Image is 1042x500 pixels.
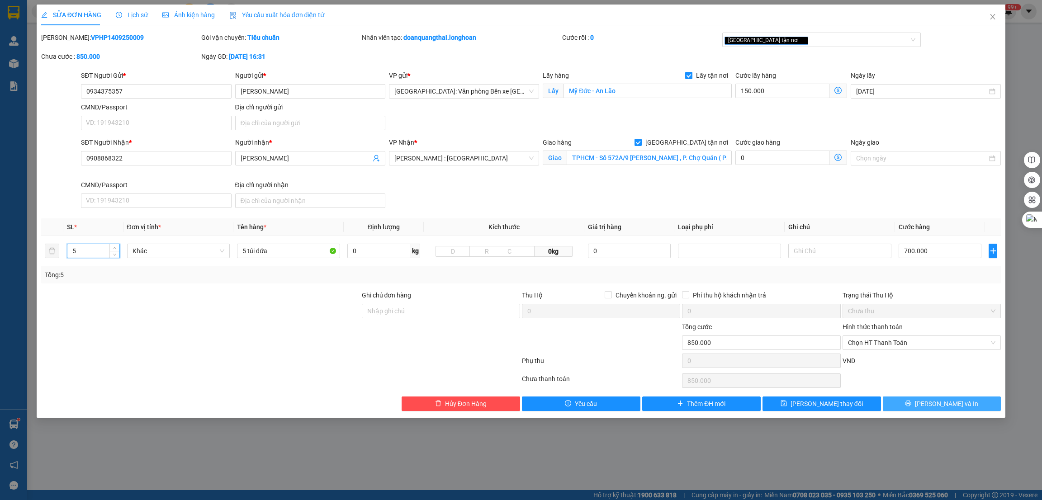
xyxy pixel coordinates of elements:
span: Đơn vị tính [127,223,161,231]
input: Địa chỉ của người gửi [235,116,385,130]
button: Close [980,5,1005,30]
span: Chuyển khoản ng. gửi [612,290,680,300]
span: clock-circle [116,12,122,18]
label: Ngày lấy [851,72,875,79]
span: dollar-circle [834,87,842,94]
span: Thu Hộ [522,292,543,299]
span: Lịch sử [116,11,148,19]
div: Địa chỉ người gửi [235,102,385,112]
span: [GEOGRAPHIC_DATA] tận nơi [642,137,732,147]
label: Hình thức thanh toán [843,323,903,330]
span: CÔNG TY TNHH CHUYỂN PHÁT NHANH BẢO AN [71,31,180,47]
b: [DATE] 16:31 [229,53,265,60]
input: Lấy tận nơi [564,84,731,98]
label: Ghi chú đơn hàng [362,292,412,299]
div: Người gửi [235,71,385,80]
span: Mã đơn: VPHP1409250002 [4,55,138,67]
button: exclamation-circleYêu cầu [522,396,640,411]
span: down [112,252,118,257]
span: [GEOGRAPHIC_DATA] tận nơi [725,37,808,45]
span: Định lượng [368,223,400,231]
span: plus [989,247,997,255]
span: Decrease Value [109,251,119,258]
span: up [112,245,118,251]
th: Loại phụ phí [674,218,785,236]
span: Cước hàng [899,223,930,231]
div: [PERSON_NAME]: [41,33,199,42]
span: [PERSON_NAME] và In [915,399,978,409]
input: C [504,246,535,257]
span: picture [162,12,169,18]
span: VND [843,357,855,364]
span: [PHONE_NUMBER] [4,31,69,47]
input: Cước lấy hàng [735,84,829,98]
input: Địa chỉ của người nhận [235,193,385,208]
span: VP Nhận [389,139,414,146]
span: SL [67,223,74,231]
span: Lấy tận nơi [692,71,732,80]
th: Ghi chú [785,218,895,236]
div: Nhân viên tạo: [362,33,560,42]
input: Ghi chú đơn hàng [362,304,520,318]
span: Kích thước [488,223,520,231]
div: SĐT Người Nhận [81,137,231,147]
div: Phụ thu [521,356,681,372]
div: Tổng: 5 [45,270,402,280]
span: Giao [543,151,567,165]
div: VP gửi [389,71,539,80]
span: Increase Value [109,244,119,251]
span: close [989,13,996,20]
span: save [781,400,787,407]
div: Chưa thanh toán [521,374,681,390]
span: Chưa thu [848,304,995,318]
span: Chọn HT Thanh Toán [848,336,995,349]
span: delete [435,400,441,407]
div: Người nhận [235,137,385,147]
div: Ngày GD: [201,52,360,61]
input: Cước giao hàng [735,151,829,165]
span: edit [41,12,47,18]
div: Gói vận chuyển: [201,33,360,42]
strong: CSKH: [25,31,48,38]
input: Ghi Chú [788,244,891,258]
span: [PERSON_NAME] thay đổi [791,399,863,409]
strong: PHIẾU DÁN LÊN HÀNG [64,4,183,16]
input: Ngày lấy [856,86,987,96]
span: close [800,38,805,42]
input: R [469,246,504,257]
span: Hủy Đơn Hàng [445,399,487,409]
label: Cước lấy hàng [735,72,776,79]
span: Khác [133,244,225,258]
button: plus [989,244,997,258]
span: Lấy hàng [543,72,569,79]
b: 850.000 [76,53,100,60]
span: Giao hàng [543,139,572,146]
span: Tổng cước [682,323,712,330]
input: VD: Bàn, Ghế [237,244,340,258]
span: Hải Phòng: Văn phòng Bến xe Thượng Lý [394,85,534,98]
input: Ngày giao [856,153,987,163]
div: Trạng thái Thu Hộ [843,290,1001,300]
div: SĐT Người Gửi [81,71,231,80]
span: Phí thu hộ khách nhận trả [689,290,770,300]
span: Ngày in phiếu: 18:03 ngày [61,18,186,28]
div: Chưa cước : [41,52,199,61]
span: SỬA ĐƠN HÀNG [41,11,101,19]
span: Giá trị hàng [588,223,621,231]
span: kg [411,244,420,258]
span: Hồ Chí Minh : Kho Quận 12 [394,151,534,165]
span: exclamation-circle [565,400,571,407]
span: dollar-circle [834,154,842,161]
span: Yêu cầu [575,399,597,409]
div: Địa chỉ người nhận [235,180,385,190]
input: D [436,246,470,257]
button: delete [45,244,59,258]
div: Cước rồi : [562,33,720,42]
button: plusThêm ĐH mới [642,396,761,411]
input: Giao tận nơi [567,151,731,165]
b: 0 [590,34,594,41]
span: printer [905,400,911,407]
span: Thêm ĐH mới [687,399,725,409]
span: Ảnh kiện hàng [162,11,215,19]
b: Tiêu chuẩn [247,34,279,41]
